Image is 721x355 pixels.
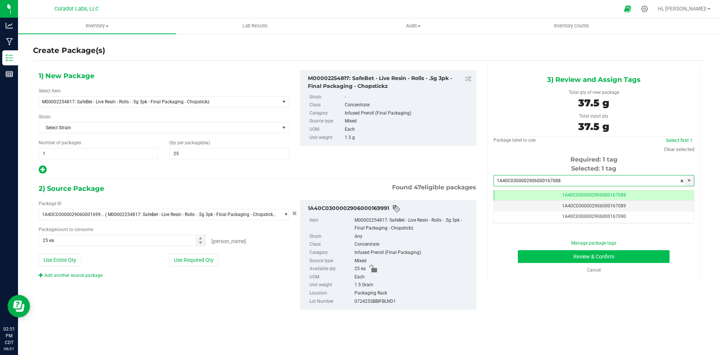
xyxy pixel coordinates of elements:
[18,23,176,29] span: Inventory
[39,201,62,206] span: Package ID
[345,125,472,134] div: Each
[309,289,353,298] label: Location
[6,38,13,45] inline-svg: Manufacturing
[3,326,15,346] p: 02:51 PM CDT
[309,101,343,109] label: Class
[685,175,694,186] span: select
[56,227,68,232] span: count
[176,18,334,34] a: Lab Results
[202,140,210,145] span: (ea)
[493,137,535,143] span: Package label to use
[309,109,343,118] label: Category
[309,249,353,257] label: Category
[279,97,289,107] span: select
[570,156,617,163] span: Required: 1 tag
[547,74,641,85] span: 3) Review and Assign Tags
[39,122,279,133] span: Select Strain
[309,265,353,273] label: Available qty
[309,273,353,281] label: UOM
[196,240,205,246] span: Decrease value
[170,148,288,159] input: 25
[42,99,267,104] span: M00002254817: SafeBet - Live Resin - Rolls - .5g 3pk - Final Packaging - Chopstickz
[345,93,472,101] div: -
[6,22,13,29] inline-svg: Analytics
[345,101,472,109] div: Concentrate
[211,238,246,244] span: [PERSON_NAME]
[354,249,472,257] div: Infused Preroll (Final Packaging)
[6,70,13,78] inline-svg: Reports
[392,183,476,192] span: Found eligible packages
[354,257,472,265] div: Mixed
[562,203,626,208] span: 1A40C0300002906000167089
[39,113,51,120] label: Strain
[640,5,649,12] div: Manage settings
[658,6,707,12] span: Hi, [PERSON_NAME]!
[578,121,609,133] span: 37.5 g
[309,117,343,125] label: Source type
[571,165,616,172] span: Selected: 1 tag
[335,23,492,29] span: Audit
[169,254,219,266] button: Use Required Qty
[666,137,692,143] a: Select first 1
[680,175,684,187] span: clear
[493,18,651,34] a: Inventory Counts
[354,240,472,249] div: Concentrate
[105,212,276,217] span: ( M00002254817: SafeBet - Live Resin - Rolls - .5g 3pk - Final Packaging - Chopstickz )
[39,273,103,278] a: Add another source package
[414,184,421,191] span: 47
[571,240,616,246] a: Manage package tags
[308,204,472,213] div: 1A40C0300002906000169991
[309,233,353,241] label: Strain
[345,109,472,118] div: Infused Preroll (Final Packaging)
[518,250,670,263] button: Review & Confirm
[39,254,81,266] button: Use Entire Qty
[42,212,105,217] span: 1A40C0300002906000169991
[569,90,619,95] span: Total qty of new package
[345,117,472,125] div: Mixed
[562,214,626,219] span: 1A40C0300002906000167090
[354,265,366,273] span: 25 ea
[33,45,105,56] h4: Create Package(s)
[587,267,601,273] a: Cancel
[334,18,492,34] a: Audit
[54,6,99,12] span: Curador Labs, LLC
[309,281,353,289] label: Unit weight
[354,281,472,289] div: 1.5 Gram
[345,134,472,142] div: 1.5 g
[354,289,472,298] div: Packaging Rack
[544,23,599,29] span: Inventory Counts
[354,233,472,241] div: Any
[309,216,353,233] label: Item
[39,227,93,232] span: Package to consume
[39,183,104,194] span: 2) Source Package
[308,74,472,90] div: M00002254817: SafeBet - Live Resin - Rolls - .5g 3pk - Final Packaging - Chopstickz
[309,93,343,101] label: Strain
[196,235,205,241] span: Increase value
[6,54,13,62] inline-svg: Inventory
[39,88,61,94] label: Select Item
[309,240,353,249] label: Class
[290,208,299,219] button: Cancel button
[309,125,343,134] label: UOM
[562,192,626,198] span: 1A40C0300002906000167088
[232,23,278,29] span: Lab Results
[664,147,694,152] a: Clear selected
[354,273,472,281] div: Each
[354,216,472,233] div: M00002254817: SafeBet - Live Resin - Rolls - .5g 3pk - Final Packaging - Chopstickz
[169,140,210,145] span: Qty per package
[279,209,289,220] span: select
[18,18,176,34] a: Inventory
[279,122,289,133] span: select
[3,346,15,352] p: 08/21
[39,235,205,246] input: 25 ea
[309,257,353,265] label: Source type
[619,2,636,16] span: Open Ecommerce Menu
[8,295,30,317] iframe: Resource center
[39,70,94,82] span: 1) New Package
[579,113,608,119] span: Total input qty
[578,97,609,109] span: 37.5 g
[39,148,158,159] input: 1
[494,175,685,186] input: Starting tag number
[309,298,353,306] label: Lot Number
[354,298,472,306] div: 072425SBBIFBLND1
